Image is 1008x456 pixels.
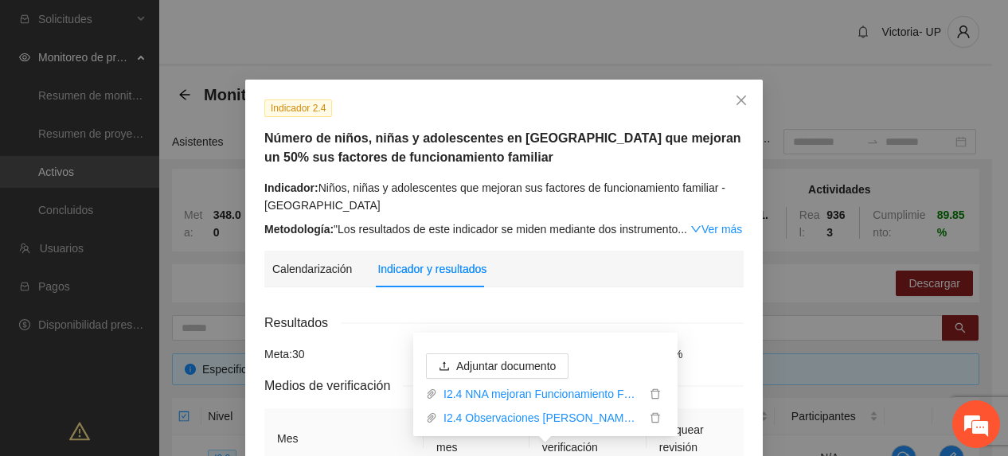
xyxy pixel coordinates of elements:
span: paper-clip [426,412,437,423]
div: "Los resultados de este indicador se miden mediante dos instrumento [264,220,744,238]
span: close [735,94,748,107]
h5: Número de niños, niñas y adolescentes en [GEOGRAPHIC_DATA] que mejoran un 50% sus factores de fun... [264,129,744,167]
span: down [690,224,701,235]
button: delete [646,385,665,403]
a: I2.4 NNA mejoran Funcionamiento Familiar PO.rar [437,385,646,403]
div: Meta: 30 [260,345,423,363]
a: I2.4 Observaciones [PERSON_NAME].rar [437,409,646,427]
div: Niños, niñas y adolescentes que mejoran sus factores de funcionamiento familiar - [GEOGRAPHIC_DATA] [264,179,744,214]
button: delete [646,409,665,427]
span: Indicador 2.4 [264,99,332,117]
span: Adjuntar documento [456,357,556,375]
span: delete [647,388,664,399]
span: paper-clip [426,388,437,399]
span: uploadAdjuntar documento [426,360,568,372]
strong: Indicador: [264,181,318,194]
span: Resultados [264,313,341,333]
span: delete [647,412,664,423]
button: uploadAdjuntar documento [426,353,568,379]
strong: Metodología: [264,223,334,236]
span: Medios de verificación [264,376,403,396]
a: Expand [690,223,742,236]
span: upload [439,361,450,373]
div: Indicador y resultados [377,260,486,278]
div: Calendarización [272,260,352,278]
span: ... [678,223,687,236]
button: Close [720,80,763,123]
